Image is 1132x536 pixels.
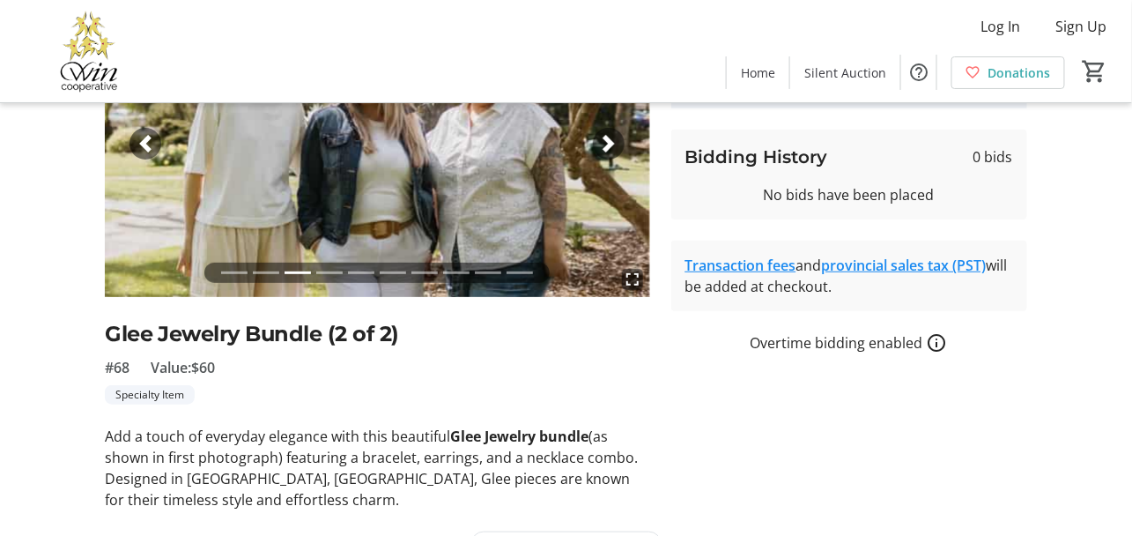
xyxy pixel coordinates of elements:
a: Home [727,56,789,89]
a: Silent Auction [790,56,900,89]
button: Cart [1079,56,1111,87]
span: 0 bids [973,146,1013,167]
h3: Bidding History [685,144,828,170]
div: and will be added at checkout. [685,255,1013,297]
span: Sign Up [1056,16,1107,37]
span: Log In [981,16,1021,37]
tr-label-badge: Specialty Item [105,385,195,405]
div: No bids have been placed [685,184,1013,205]
span: Home [741,63,775,82]
a: Transaction fees [685,256,796,275]
img: Victoria Women In Need Community Cooperative's Logo [11,7,167,95]
button: Sign Up [1042,12,1121,41]
a: How overtime bidding works for silent auctions [927,332,948,354]
button: Log In [967,12,1035,41]
p: Add a touch of everyday elegance with this beautiful (as shown in first photograph) featuring a b... [105,426,650,510]
span: #68 [105,357,129,378]
span: Value: $60 [151,357,215,378]
a: provincial sales tax (PST) [822,256,987,275]
h2: Glee Jewelry Bundle (2 of 2) [105,318,650,350]
a: Donations [951,56,1065,89]
mat-icon: fullscreen [622,269,643,290]
span: Silent Auction [804,63,886,82]
span: Donations [988,63,1051,82]
button: Help [901,55,936,90]
div: Overtime bidding enabled [671,332,1027,354]
strong: Glee Jewelry bundle [450,427,588,446]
